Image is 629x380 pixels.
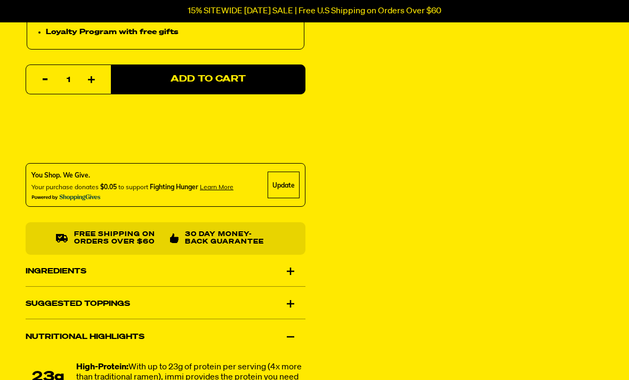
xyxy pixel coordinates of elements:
[74,231,161,247] p: Free shipping on orders over $60
[111,65,305,95] button: Add to Cart
[185,231,275,247] p: 30 Day Money-Back Guarantee
[31,195,101,201] img: Powered By ShoppingGives
[200,183,233,191] span: Learn more about donating
[118,183,148,191] span: to support
[31,171,233,181] div: You Shop. We Give.
[26,322,305,352] div: Nutritional Highlights
[171,76,246,85] span: Add to Cart
[26,257,305,287] div: Ingredients
[100,183,117,191] span: $0.05
[150,183,198,191] span: Fighting Hunger
[31,183,99,191] span: Your purchase donates
[33,66,104,95] input: quantity
[76,363,128,372] strong: High-Protein:
[188,6,441,16] p: 15% SITEWIDE [DATE] SALE | Free U.S Shipping on Orders Over $60
[268,172,300,199] div: Update Cause Button
[26,289,305,319] div: Suggested Toppings
[46,27,296,39] li: Loyalty Program with free gifts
